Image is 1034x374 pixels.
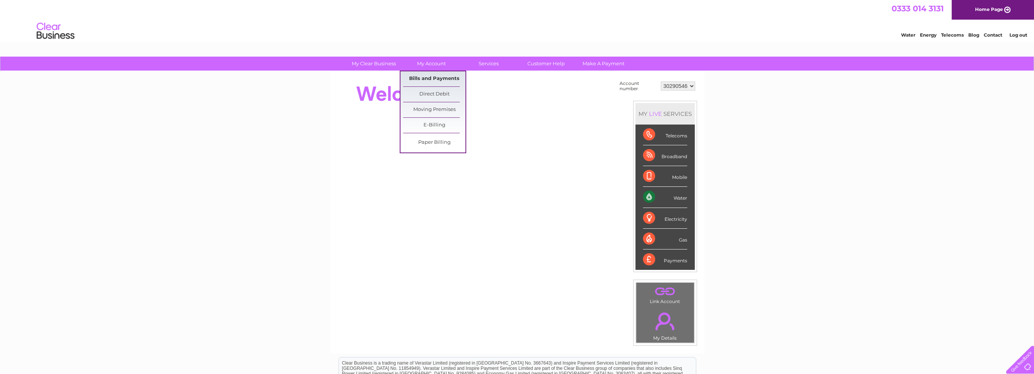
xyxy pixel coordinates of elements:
[920,32,937,38] a: Energy
[643,187,687,208] div: Water
[648,110,663,117] div: LIVE
[403,135,465,150] a: Paper Billing
[457,57,520,71] a: Services
[638,308,692,334] a: .
[343,57,405,71] a: My Clear Business
[403,102,465,117] a: Moving Premises
[403,118,465,133] a: E-Billing
[636,306,694,343] td: My Details
[36,20,75,43] img: logo.png
[635,103,695,125] div: MY SERVICES
[643,208,687,229] div: Electricity
[984,32,1002,38] a: Contact
[941,32,964,38] a: Telecoms
[1009,32,1027,38] a: Log out
[901,32,915,38] a: Water
[618,79,659,93] td: Account number
[643,249,687,270] div: Payments
[400,57,462,71] a: My Account
[643,125,687,145] div: Telecoms
[643,166,687,187] div: Mobile
[892,4,944,13] a: 0333 014 3131
[339,4,696,37] div: Clear Business is a trading name of Verastar Limited (registered in [GEOGRAPHIC_DATA] No. 3667643...
[643,145,687,166] div: Broadband
[403,87,465,102] a: Direct Debit
[403,71,465,86] a: Bills and Payments
[515,57,577,71] a: Customer Help
[968,32,979,38] a: Blog
[638,285,692,298] a: .
[643,229,687,249] div: Gas
[636,282,694,306] td: Link Account
[572,57,635,71] a: Make A Payment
